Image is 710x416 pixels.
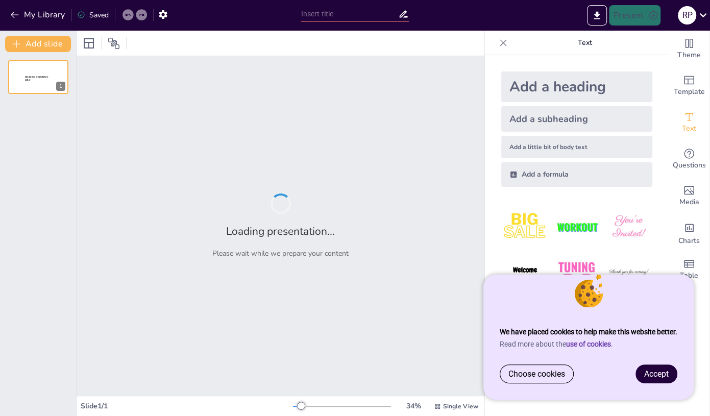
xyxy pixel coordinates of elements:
[501,136,652,158] div: Add a little bit of body text
[108,37,120,50] span: Position
[501,71,652,102] div: Add a heading
[553,203,600,251] img: 2.jpeg
[669,251,709,288] div: Add a table
[669,141,709,178] div: Get real-time input from your audience
[508,369,565,379] span: Choose cookies
[644,369,669,379] span: Accept
[301,7,399,21] input: Insert title
[678,6,696,25] div: R P
[669,214,709,251] div: Add charts and graphs
[501,106,652,132] div: Add a subheading
[679,197,699,208] span: Media
[8,7,69,23] button: My Library
[680,270,698,281] span: Table
[673,160,706,171] span: Questions
[669,104,709,141] div: Add text boxes
[501,255,549,302] img: 4.jpeg
[605,255,652,302] img: 6.jpeg
[553,255,600,302] img: 5.jpeg
[81,35,97,52] div: Layout
[587,5,607,26] button: Export to PowerPoint
[511,31,658,55] p: Text
[25,76,48,81] span: Sendsteps presentation editor
[56,82,65,91] div: 1
[682,123,696,134] span: Text
[677,50,701,61] span: Theme
[636,365,677,383] a: Accept
[674,86,705,97] span: Template
[501,203,549,251] img: 1.jpeg
[443,402,478,410] span: Single View
[678,5,696,26] button: R P
[669,178,709,214] div: Add images, graphics, shapes or video
[212,249,349,258] p: Please wait while we prepare your content
[669,31,709,67] div: Change the overall theme
[8,60,68,94] div: 1
[566,340,611,348] a: use of cookies
[77,10,109,20] div: Saved
[500,340,677,348] p: Read more about the .
[669,67,709,104] div: Add ready made slides
[5,36,71,52] button: Add slide
[500,328,677,336] strong: We have placed cookies to help make this website better.
[81,401,293,411] div: Slide 1 / 1
[501,162,652,187] div: Add a formula
[500,365,573,383] a: Choose cookies
[605,203,652,251] img: 3.jpeg
[609,5,660,26] button: Present
[401,401,426,411] div: 34 %
[678,235,700,247] span: Charts
[226,224,335,238] h2: Loading presentation...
